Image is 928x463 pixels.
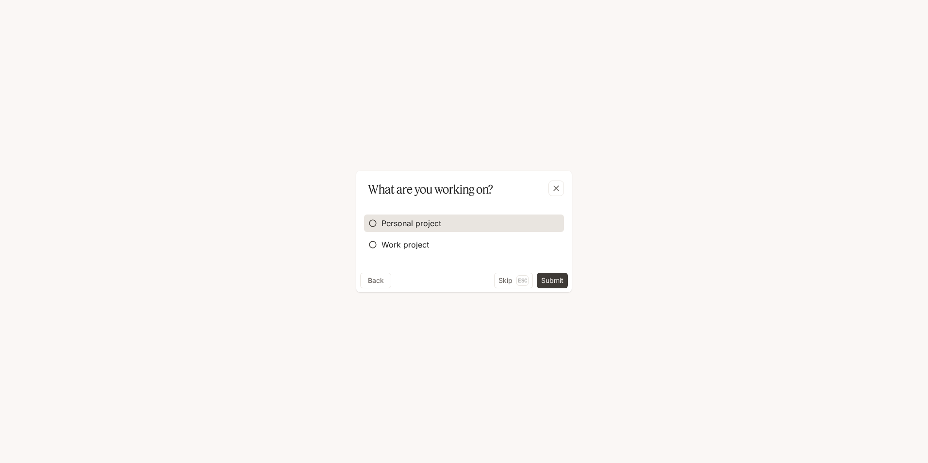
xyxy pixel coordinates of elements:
[494,273,533,288] button: SkipEsc
[516,275,529,286] p: Esc
[360,273,391,288] button: Back
[537,273,568,288] button: Submit
[381,239,429,250] span: Work project
[381,217,441,229] span: Personal project
[368,181,493,198] p: What are you working on?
